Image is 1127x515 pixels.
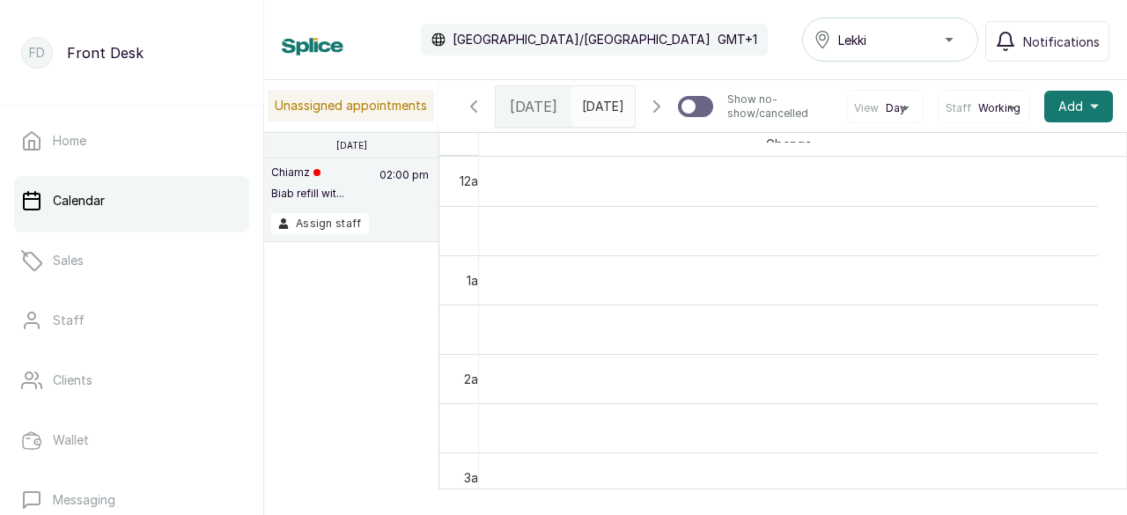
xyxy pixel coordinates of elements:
[463,271,491,290] div: 1am
[53,132,86,150] p: Home
[854,101,916,115] button: ViewDay
[460,468,491,487] div: 3am
[377,166,431,213] p: 02:00 pm
[53,312,85,329] p: Staff
[460,370,491,388] div: 2am
[67,42,144,63] p: Front Desk
[854,101,879,115] span: View
[510,96,557,117] span: [DATE]
[1023,33,1100,51] span: Notifications
[53,252,84,269] p: Sales
[453,31,711,48] p: [GEOGRAPHIC_DATA]/[GEOGRAPHIC_DATA]
[886,101,906,115] span: Day
[14,416,249,465] a: Wallet
[14,116,249,166] a: Home
[946,101,1022,115] button: StaffWorking
[496,86,571,127] div: [DATE]
[978,101,1020,115] span: Working
[29,44,45,62] p: FD
[14,236,249,285] a: Sales
[271,187,344,201] p: Biab refill wit...
[456,172,491,190] div: 12am
[838,31,866,49] span: Lekki
[1044,91,1113,122] button: Add
[53,491,115,509] p: Messaging
[336,140,367,151] p: [DATE]
[14,176,249,225] a: Calendar
[1058,98,1083,115] span: Add
[268,90,434,121] p: Unassigned appointments
[718,31,757,48] p: GMT+1
[727,92,832,121] p: Show no-show/cancelled
[271,213,369,234] button: Assign staff
[53,372,92,389] p: Clients
[14,296,249,345] a: Staff
[53,431,89,449] p: Wallet
[946,101,971,115] span: Staff
[762,133,815,155] span: Gbenga
[271,166,344,180] p: Chiamz
[802,18,978,62] button: Lekki
[985,21,1109,62] button: Notifications
[14,356,249,405] a: Clients
[53,192,105,210] p: Calendar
